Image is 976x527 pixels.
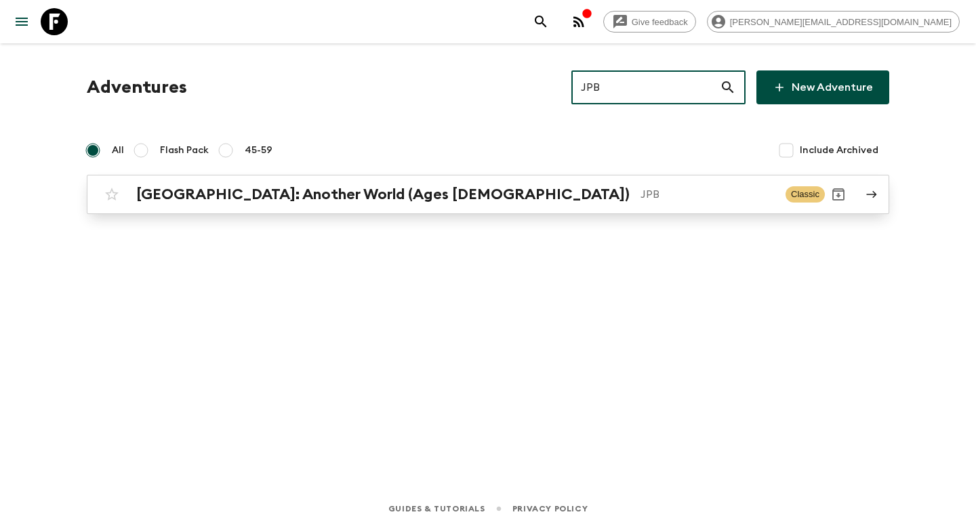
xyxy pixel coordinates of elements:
button: menu [8,8,35,35]
a: Guides & Tutorials [388,501,485,516]
p: JPB [640,186,775,203]
a: New Adventure [756,70,889,104]
button: Archive [825,181,852,208]
a: [GEOGRAPHIC_DATA]: Another World (Ages [DEMOGRAPHIC_DATA])JPBClassicArchive [87,175,889,214]
span: All [112,144,124,157]
div: [PERSON_NAME][EMAIL_ADDRESS][DOMAIN_NAME] [707,11,960,33]
a: Privacy Policy [512,501,588,516]
span: [PERSON_NAME][EMAIL_ADDRESS][DOMAIN_NAME] [723,17,959,27]
button: search adventures [527,8,554,35]
span: Give feedback [624,17,695,27]
span: Classic [786,186,825,203]
span: Flash Pack [160,144,209,157]
input: e.g. AR1, Argentina [571,68,720,106]
h1: Adventures [87,74,187,101]
span: 45-59 [245,144,272,157]
a: Give feedback [603,11,696,33]
h2: [GEOGRAPHIC_DATA]: Another World (Ages [DEMOGRAPHIC_DATA]) [136,186,630,203]
span: Include Archived [800,144,878,157]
